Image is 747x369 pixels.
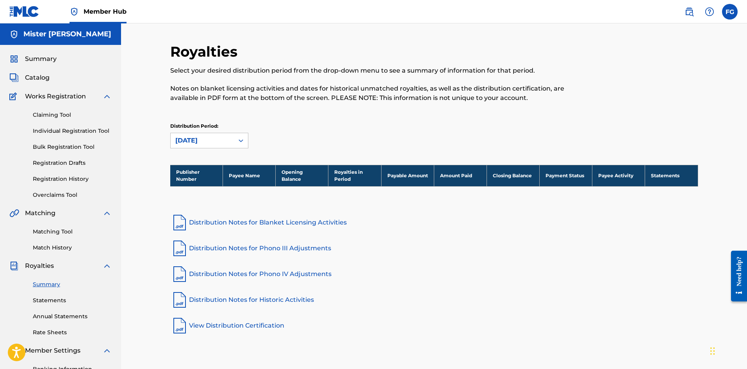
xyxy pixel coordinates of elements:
img: Accounts [9,30,19,39]
h5: Mister Frank [23,30,111,39]
img: help [705,7,714,16]
img: Member Settings [9,346,19,355]
div: User Menu [722,4,738,20]
span: Member Settings [25,346,80,355]
th: Amount Paid [434,165,487,186]
img: Summary [9,54,19,64]
th: Payee Activity [592,165,645,186]
p: Select your desired distribution period from the drop-down menu to see a summary of information f... [170,66,577,75]
span: Member Hub [84,7,127,16]
img: pdf [170,213,189,232]
a: View Distribution Certification [170,316,698,335]
a: Registration History [33,175,112,183]
th: Opening Balance [276,165,328,186]
a: CatalogCatalog [9,73,50,82]
a: Distribution Notes for Historic Activities [170,291,698,309]
a: Bulk Registration Tool [33,143,112,151]
a: Distribution Notes for Blanket Licensing Activities [170,213,698,232]
div: Arrastrar [710,339,715,363]
th: Payable Amount [381,165,434,186]
img: Top Rightsholder [70,7,79,16]
a: Annual Statements [33,312,112,321]
img: Royalties [9,261,19,271]
a: Matching Tool [33,228,112,236]
a: SummarySummary [9,54,57,64]
a: Distribution Notes for Phono III Adjustments [170,239,698,258]
a: Rate Sheets [33,328,112,337]
span: Matching [25,209,55,218]
div: Widget de chat [708,332,747,369]
iframe: Chat Widget [708,332,747,369]
img: expand [102,346,112,355]
img: pdf [170,291,189,309]
th: Statements [645,165,698,186]
a: Match History [33,244,112,252]
span: Royalties [25,261,54,271]
div: Help [702,4,717,20]
a: Statements [33,296,112,305]
div: [DATE] [175,136,229,145]
p: Notes on blanket licensing activities and dates for historical unmatched royalties, as well as th... [170,84,577,103]
img: search [685,7,694,16]
th: Payee Name [223,165,276,186]
img: pdf [170,239,189,258]
span: Summary [25,54,57,64]
a: Individual Registration Tool [33,127,112,135]
th: Closing Balance [487,165,539,186]
img: Matching [9,209,19,218]
h2: Royalties [170,43,241,61]
p: Distribution Period: [170,123,248,130]
a: Public Search [681,4,697,20]
img: expand [102,92,112,101]
img: expand [102,261,112,271]
img: Catalog [9,73,19,82]
span: Works Registration [25,92,86,101]
img: MLC Logo [9,6,39,17]
a: Distribution Notes for Phono IV Adjustments [170,265,698,283]
img: expand [102,209,112,218]
th: Payment Status [539,165,592,186]
a: Overclaims Tool [33,191,112,199]
span: Catalog [25,73,50,82]
a: Registration Drafts [33,159,112,167]
a: Claiming Tool [33,111,112,119]
iframe: Resource Center [725,245,747,308]
th: Publisher Number [170,165,223,186]
img: pdf [170,265,189,283]
th: Royalties in Period [328,165,381,186]
img: Works Registration [9,92,20,101]
a: Summary [33,280,112,289]
img: pdf [170,316,189,335]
